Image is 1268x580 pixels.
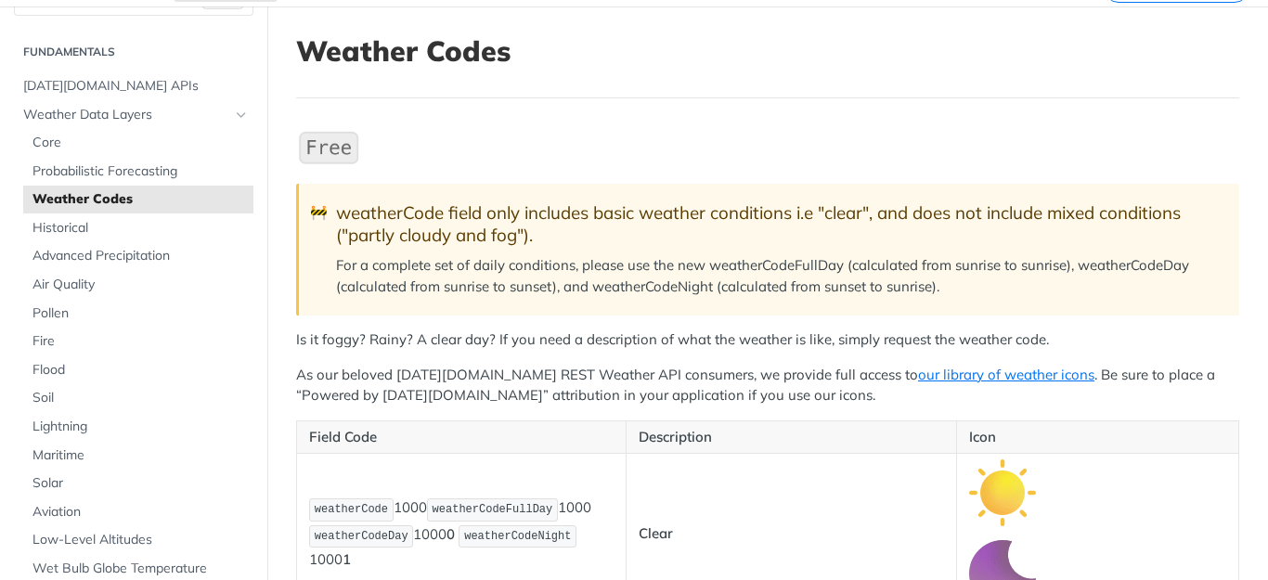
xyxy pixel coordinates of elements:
[639,524,673,542] strong: Clear
[32,418,249,436] span: Lightning
[296,365,1239,406] p: As our beloved [DATE][DOMAIN_NAME] REST Weather API consumers, we provide full access to . Be sur...
[427,498,558,522] code: weatherCodeFullDay
[309,498,394,522] code: weatherCode
[23,526,253,554] a: Low-Level Altitudes
[969,459,1036,526] img: clear_day
[296,329,1239,351] p: Is it foggy? Rainy? A clear day? If you need a description of what the weather is like, simply re...
[23,498,253,526] a: Aviation
[310,202,328,224] span: 🚧
[343,550,351,568] strong: 1
[23,158,253,186] a: Probabilistic Forecasting
[32,503,249,522] span: Aviation
[23,413,253,441] a: Lightning
[296,34,1239,68] h1: Weather Codes
[32,531,249,549] span: Low-Level Altitudes
[23,129,253,157] a: Core
[32,389,249,407] span: Soil
[32,219,249,238] span: Historical
[446,525,455,543] strong: 0
[23,214,253,242] a: Historical
[23,384,253,412] a: Soil
[32,560,249,578] span: Wet Bulb Globe Temperature
[32,332,249,351] span: Fire
[32,304,249,323] span: Pollen
[14,44,253,60] h2: Fundamentals
[639,427,943,448] p: Description
[23,356,253,384] a: Flood
[234,108,249,122] button: Hide subpages for Weather Data Layers
[969,427,1227,448] p: Icon
[23,186,253,213] a: Weather Codes
[32,190,249,209] span: Weather Codes
[14,72,253,100] a: [DATE][DOMAIN_NAME] APIs
[309,427,614,448] p: Field Code
[336,255,1221,297] p: For a complete set of daily conditions, please use the new weatherCodeFullDay (calculated from su...
[32,276,249,294] span: Air Quality
[32,474,249,493] span: Solar
[309,525,413,548] code: weatherCodeDay
[23,328,253,355] a: Fire
[336,202,1221,246] div: weatherCode field only includes basic weather conditions i.e "clear", and does not include mixed ...
[459,525,576,548] code: weatherCodeNight
[32,446,249,465] span: Maritime
[23,271,253,299] a: Air Quality
[23,77,249,96] span: [DATE][DOMAIN_NAME] APIs
[32,247,249,265] span: Advanced Precipitation
[23,442,253,470] a: Maritime
[23,106,229,124] span: Weather Data Layers
[969,483,1036,500] span: Expand image
[23,470,253,497] a: Solar
[32,134,249,152] span: Core
[309,496,614,571] p: 1000 1000 1000 1000
[918,366,1094,383] a: our library of weather icons
[14,101,253,129] a: Weather Data LayersHide subpages for Weather Data Layers
[32,162,249,181] span: Probabilistic Forecasting
[23,242,253,270] a: Advanced Precipitation
[23,300,253,328] a: Pollen
[32,361,249,380] span: Flood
